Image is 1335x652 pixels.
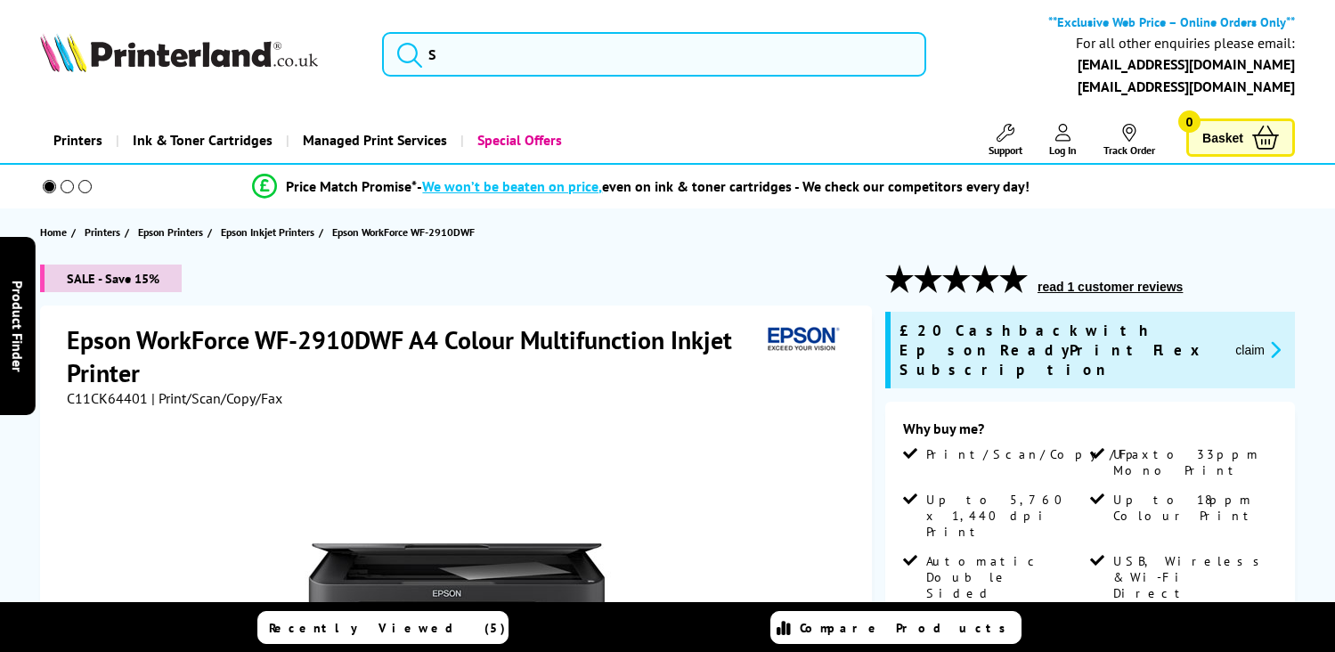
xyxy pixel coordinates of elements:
[116,118,286,163] a: Ink & Toner Cartridges
[989,124,1022,157] a: Support
[40,223,71,241] a: Home
[221,223,314,241] span: Epson Inkjet Printers
[138,223,203,241] span: Epson Printers
[460,118,575,163] a: Special Offers
[1103,124,1155,157] a: Track Order
[286,177,417,195] span: Price Match Promise*
[1113,553,1274,601] span: USB, Wireless & Wi-Fi Direct
[67,323,761,389] h1: Epson WorkForce WF-2910DWF A4 Colour Multifunction Inkjet Printer
[133,118,273,163] span: Ink & Toner Cartridges
[85,223,125,241] a: Printers
[926,446,1155,462] span: Print/Scan/Copy/Fax
[40,118,116,163] a: Printers
[989,143,1022,157] span: Support
[1032,279,1188,295] button: read 1 customer reviews
[899,321,1221,379] span: £20 Cashback with Epson ReadyPrint Flex Subscription
[1113,492,1274,524] span: Up to 18ppm Colour Print
[40,265,182,292] span: SALE - Save 15%
[257,611,509,644] a: Recently Viewed (5)
[770,611,1022,644] a: Compare Products
[151,389,282,407] span: | Print/Scan/Copy/Fax
[332,223,475,241] span: Epson WorkForce WF-2910DWF
[1230,339,1286,360] button: promo-description
[138,223,208,241] a: Epson Printers
[85,223,120,241] span: Printers
[221,223,319,241] a: Epson Inkjet Printers
[1048,13,1295,30] b: **Exclusive Web Price – Online Orders Only**
[1049,124,1077,157] a: Log In
[800,620,1015,636] span: Compare Products
[286,118,460,163] a: Managed Print Services
[926,553,1087,617] span: Automatic Double Sided Printing
[1076,35,1295,52] div: For all other enquiries please email:
[67,389,148,407] span: C11CK64401
[40,33,360,76] a: Printerland Logo
[761,323,843,356] img: Epson
[382,32,925,77] input: S
[269,620,506,636] span: Recently Viewed (5)
[40,33,318,72] img: Printerland Logo
[903,420,1277,446] div: Why buy me?
[422,177,602,195] span: We won’t be beaten on price,
[1049,143,1077,157] span: Log In
[40,223,67,241] span: Home
[1202,126,1243,150] span: Basket
[1078,77,1295,95] a: [EMAIL_ADDRESS][DOMAIN_NAME]
[1078,55,1295,73] a: [EMAIL_ADDRESS][DOMAIN_NAME]
[417,177,1030,195] div: - even on ink & toner cartridges - We check our competitors every day!
[926,492,1087,540] span: Up to 5,760 x 1,440 dpi Print
[1186,118,1295,157] a: Basket 0
[9,171,1274,202] li: modal_Promise
[9,281,27,372] span: Product Finder
[1178,110,1201,133] span: 0
[332,223,479,241] a: Epson WorkForce WF-2910DWF
[1113,446,1274,478] span: Up to 33ppm Mono Print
